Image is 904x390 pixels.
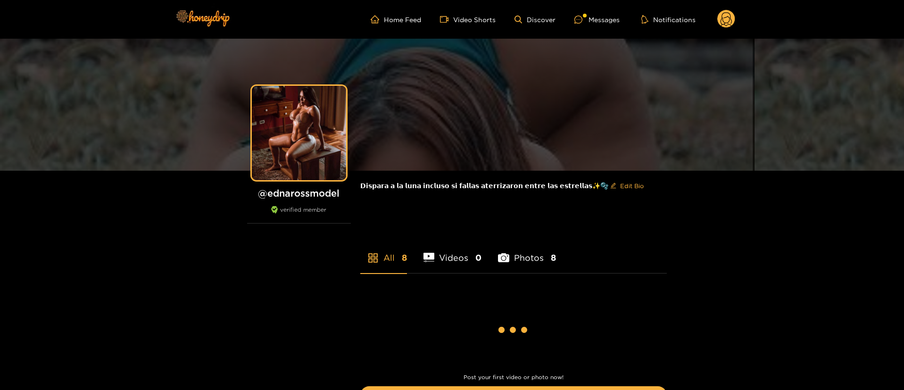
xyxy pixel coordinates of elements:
[371,15,384,24] span: home
[247,187,351,199] h1: @ ednarossmodel
[574,14,620,25] div: Messages
[608,178,646,193] button: editEdit Bio
[440,15,496,24] a: Video Shorts
[639,15,698,24] button: Notifications
[440,15,453,24] span: video-camera
[360,374,667,381] p: Post your first video or photo now!
[514,16,556,24] a: Discover
[360,231,407,273] li: All
[551,252,556,264] span: 8
[610,183,616,190] span: edit
[620,181,644,191] span: Edit Bio
[475,252,481,264] span: 0
[423,231,482,273] li: Videos
[360,171,667,201] div: 𝗗𝗶𝘀𝗽𝗮𝗿𝗮 𝗮 𝗹𝗮 𝗹𝘂𝗻𝗮 𝗶𝗻𝗰𝗹𝘂𝘀𝗼 𝘀𝗶 𝗳𝗮𝗹𝗹𝗮𝘀 𝗮𝘁𝗲𝗿𝗿𝗶𝘇𝗮𝗿𝗼𝗻 𝗲𝗻𝘁𝗿𝗲 𝗹𝗮𝘀 𝗲𝘀𝘁𝗿𝗲𝗹𝗹𝗮𝘀✨🫧
[402,252,407,264] span: 8
[498,231,556,273] li: Photos
[247,206,351,224] div: verified member
[367,252,379,264] span: appstore
[371,15,421,24] a: Home Feed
